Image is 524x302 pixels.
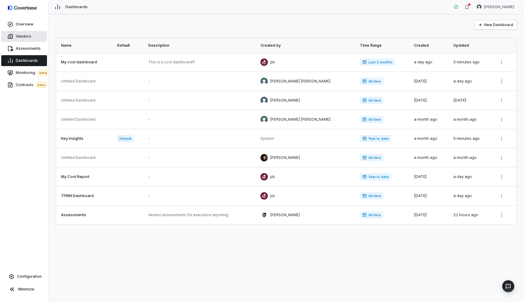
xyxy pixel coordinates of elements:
span: Contracts [16,82,47,88]
a: Vendors [1,31,47,42]
img: Tom Jodoin avatar [477,5,482,9]
img: Gage Krause avatar [260,78,268,85]
button: More actions [497,191,506,200]
span: Dashboards [65,5,88,9]
button: More actions [497,172,506,181]
span: Configuration [17,274,42,279]
th: Created by [257,38,356,53]
img: pb null avatar [260,192,268,200]
span: Overview [16,22,33,27]
img: pb null avatar [260,173,268,180]
a: Assessments [1,43,47,54]
a: Contractsbeta [1,79,47,90]
th: Updated [450,38,493,53]
button: New Dashboard [474,20,517,29]
img: Zi Chong Kao avatar [260,97,268,104]
button: More actions [497,210,506,220]
span: Dashboards [16,58,38,63]
th: Default [113,38,145,53]
span: Minimize [18,287,34,292]
a: Configuration [2,271,46,282]
span: Assessments [16,46,41,51]
button: More actions [497,153,506,162]
span: Vendors [16,34,31,39]
th: Time Range [356,38,410,53]
span: beta [36,82,47,88]
span: Monitoring [16,70,49,76]
img: logo-D7KZi-bG.svg [8,5,37,11]
span: [PERSON_NAME] [484,5,514,9]
img: Gus Cuddy avatar [260,211,268,219]
img: pb null avatar [260,59,268,66]
a: Overview [1,19,47,30]
button: Tom Jodoin avatar[PERSON_NAME] [473,2,518,12]
img: Gage Krause avatar [260,116,268,123]
button: More actions [497,134,506,143]
a: Monitoringbeta [1,67,47,78]
a: Dashboards [1,55,47,66]
button: More actions [497,58,506,67]
th: Name [56,38,113,53]
th: Description [145,38,257,53]
img: Clarence Chio avatar [260,154,268,161]
button: More actions [497,115,506,124]
button: More actions [497,96,506,105]
button: Minimize [2,283,46,295]
th: Created [410,38,450,53]
button: More actions [497,77,506,86]
span: beta [38,70,49,76]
